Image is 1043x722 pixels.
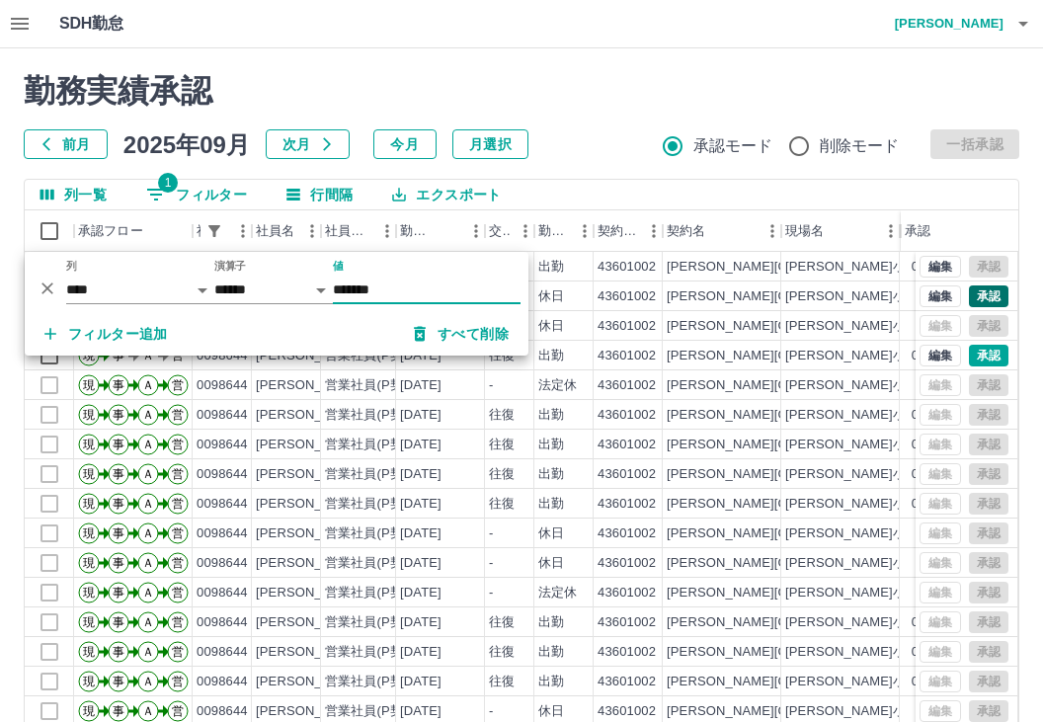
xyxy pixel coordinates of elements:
[820,134,900,158] span: 削除モード
[785,347,1036,365] div: [PERSON_NAME]小学校放課後子ども教室
[83,497,95,511] text: 現
[113,704,124,718] text: 事
[912,673,944,691] div: 09:00
[920,285,961,307] button: 編集
[256,702,363,721] div: [PERSON_NAME]
[113,378,124,392] text: 事
[598,495,656,514] div: 43601002
[325,465,421,484] div: 営業社員(P契約)
[400,465,441,484] div: [DATE]
[598,643,656,662] div: 43601002
[538,436,564,454] div: 出勤
[639,216,669,246] button: メニュー
[172,467,184,481] text: 営
[538,643,564,662] div: 出勤
[113,586,124,600] text: 事
[538,347,564,365] div: 出勤
[920,256,961,278] button: 編集
[83,556,95,570] text: 現
[172,556,184,570] text: 営
[400,584,441,602] div: [DATE]
[325,584,421,602] div: 営業社員(P契約)
[400,643,441,662] div: [DATE]
[785,210,824,252] div: 現場名
[325,495,421,514] div: 営業社員(P契約)
[461,216,491,246] button: メニュー
[325,702,421,721] div: 営業社員(P契約)
[489,465,515,484] div: 往復
[781,210,900,252] div: 現場名
[297,216,327,246] button: メニュー
[197,376,248,395] div: 0098644
[142,467,154,481] text: Ａ
[197,436,248,454] div: 0098644
[538,673,564,691] div: 出勤
[256,643,363,662] div: [PERSON_NAME]
[372,216,402,246] button: メニュー
[83,408,95,422] text: 現
[201,217,228,245] button: フィルター表示
[83,675,95,688] text: 現
[130,180,263,209] button: フィルター表示
[598,524,656,543] div: 43601002
[485,210,534,252] div: 交通費
[172,438,184,451] text: 営
[538,495,564,514] div: 出勤
[758,216,787,246] button: メニュー
[197,673,248,691] div: 0098644
[912,436,944,454] div: 09:00
[256,554,363,573] div: [PERSON_NAME]
[598,287,656,306] div: 43601002
[201,217,228,245] div: 1件のフィルターを適用中
[333,259,344,274] label: 値
[197,495,248,514] div: 0098644
[83,586,95,600] text: 現
[785,465,1036,484] div: [PERSON_NAME]小学校放課後子ども教室
[534,210,594,252] div: 勤務区分
[325,436,421,454] div: 営業社員(P契約)
[538,376,577,395] div: 法定休
[538,554,564,573] div: 休日
[113,408,124,422] text: 事
[256,495,363,514] div: [PERSON_NAME]
[214,259,246,274] label: 演算子
[197,554,248,573] div: 0098644
[489,554,493,573] div: -
[876,216,906,246] button: メニュー
[24,72,1019,110] h2: 勤務実績承認
[785,643,1036,662] div: [PERSON_NAME]小学校放課後子ども教室
[396,210,485,252] div: 勤務日
[905,210,930,252] div: 承認
[400,613,441,632] div: [DATE]
[142,556,154,570] text: Ａ
[598,347,656,365] div: 43601002
[538,406,564,425] div: 出勤
[598,376,656,395] div: 43601002
[172,645,184,659] text: 営
[400,210,434,252] div: 勤務日
[693,134,773,158] span: 承認モード
[785,673,1036,691] div: [PERSON_NAME]小学校放課後子ども教室
[489,702,493,721] div: -
[400,673,441,691] div: [DATE]
[785,554,1036,573] div: [PERSON_NAME]小学校放課後子ども教室
[142,645,154,659] text: Ａ
[452,129,528,159] button: 月選択
[663,210,781,252] div: 契約名
[667,702,911,721] div: [PERSON_NAME][GEOGRAPHIC_DATA]
[197,524,248,543] div: 0098644
[598,673,656,691] div: 43601002
[256,584,363,602] div: [PERSON_NAME]
[489,643,515,662] div: 往復
[325,406,421,425] div: 営業社員(P契約)
[538,584,577,602] div: 法定休
[489,584,493,602] div: -
[123,129,250,159] h5: 2025年09月
[489,376,493,395] div: -
[197,406,248,425] div: 0098644
[598,554,656,573] div: 43601002
[538,317,564,336] div: 休日
[598,436,656,454] div: 43601002
[667,436,911,454] div: [PERSON_NAME][GEOGRAPHIC_DATA]
[400,702,441,721] div: [DATE]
